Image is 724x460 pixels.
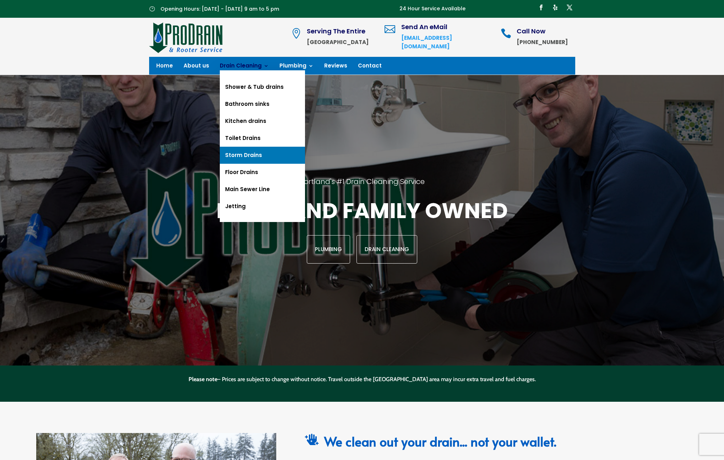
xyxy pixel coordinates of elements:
[399,5,466,13] p: 24 Hour Service Available
[220,164,305,181] a: Floor Drains
[36,375,688,384] p: – Prices are subject to change without notice. Travel outside the [GEOGRAPHIC_DATA] area may incu...
[220,130,305,147] a: Toilet Drains
[307,27,365,36] span: Serving The Entire
[149,6,155,11] span: }
[156,63,173,71] a: Home
[550,2,561,13] a: Follow on Yelp
[305,434,319,445] span: 
[517,38,568,46] strong: [PHONE_NUMBER]
[160,5,279,12] span: Opening Hours: [DATE] - [DATE] 9 am to 5 pm
[385,24,395,34] span: 
[279,63,314,71] a: Plumbing
[307,38,369,46] strong: [GEOGRAPHIC_DATA]
[564,2,575,13] a: Follow on X
[401,34,452,50] a: [EMAIL_ADDRESS][DOMAIN_NAME]
[356,235,417,264] a: Drain Cleaning
[501,28,511,39] span: 
[149,21,223,53] img: site-logo-100h
[324,63,347,71] a: Reviews
[291,28,301,39] span: 
[220,198,305,215] a: Jetting
[220,113,305,130] a: Kitchen drains
[220,63,269,71] a: Drain Cleaning
[220,147,305,164] a: Storm Drains
[184,63,209,71] a: About us
[535,2,547,13] a: Follow on Facebook
[324,432,556,450] span: We clean out your drain... not your wallet.
[220,79,305,96] a: Shower & Tub drains
[220,96,305,113] a: Bathroom sinks
[94,177,630,197] h2: Portland's #1 Drain Cleaning Service
[358,63,382,71] a: Contact
[307,235,350,264] a: Plumbing
[189,376,217,383] strong: Please note
[401,22,447,31] span: Send An eMail
[94,197,630,264] div: Local and family owned
[517,27,545,36] span: Call Now
[220,181,305,198] a: Main Sewer Line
